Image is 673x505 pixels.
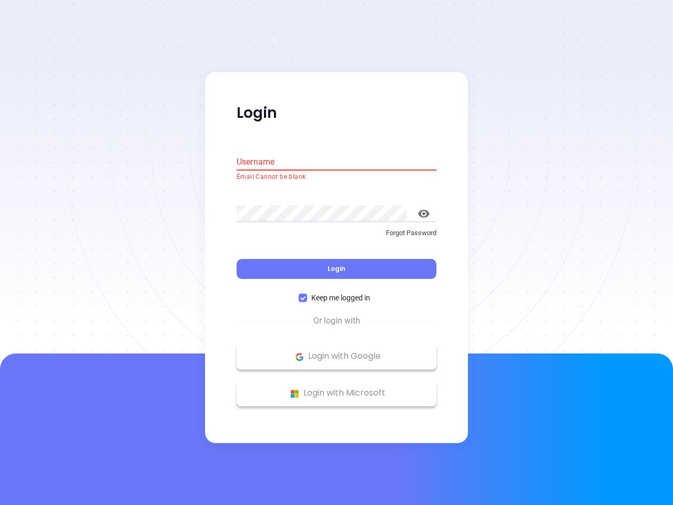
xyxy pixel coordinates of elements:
button: Login [237,259,436,279]
img: Google Logo [293,350,306,363]
p: Email Cannot be blank [237,172,436,183]
span: Login [328,265,345,274]
p: Login with Microsoft [242,386,431,401]
button: Microsoft Logo Login with Microsoft [237,380,436,407]
button: Google Logo Login with Google [237,344,436,370]
span: Keep me logged in [307,292,374,304]
img: Microsoft Logo [288,387,301,400]
span: Or login with [308,315,365,328]
p: Login [237,104,436,123]
p: Forgot Password [237,228,436,238]
p: Login with Google [242,349,431,365]
a: Forgot Password [237,228,436,247]
button: toggle password visibility [411,201,436,226]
